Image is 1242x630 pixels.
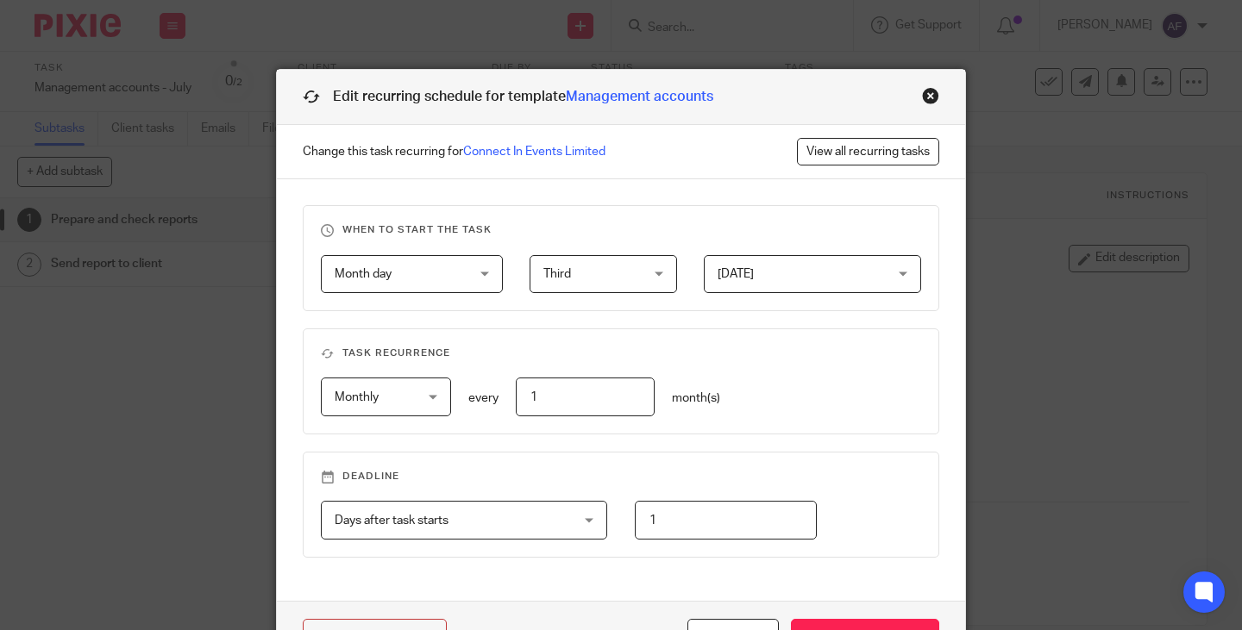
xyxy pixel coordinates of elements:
[922,87,939,104] div: Close this dialog window
[321,470,921,483] h3: Deadline
[543,268,571,280] span: Third
[335,268,392,280] span: Month day
[303,143,605,160] span: Change this task recurring for
[718,268,754,280] span: [DATE]
[566,90,713,103] a: Management accounts
[303,87,713,107] h1: Edit recurring schedule for template
[468,390,499,407] p: every
[672,392,720,404] span: month(s)
[335,391,379,403] span: Monthly
[797,138,939,165] a: View all recurring tasks
[321,346,921,360] h3: Task recurrence
[335,515,448,527] span: Days after task starts
[321,223,921,237] h3: When to start the task
[463,146,605,158] a: Connect In Events Limited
